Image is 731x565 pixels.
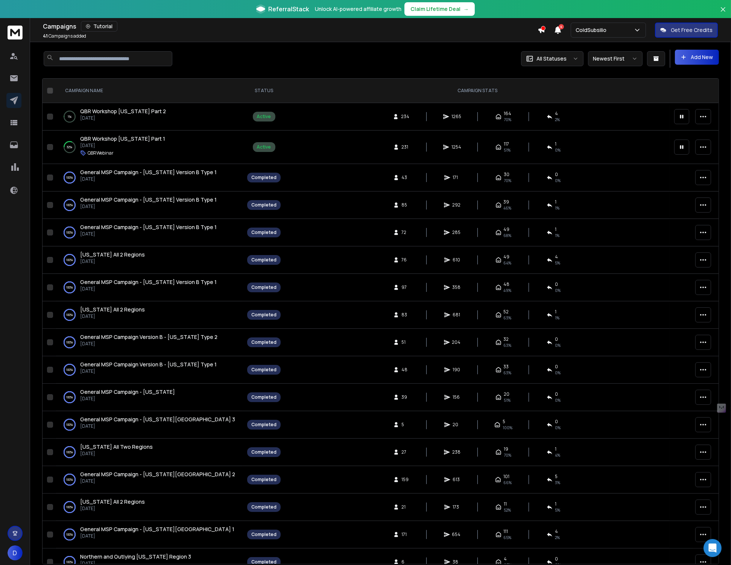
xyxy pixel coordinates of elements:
[504,309,509,315] span: 52
[555,315,559,321] span: 1 %
[503,425,512,431] span: 100 %
[453,257,460,263] span: 610
[80,286,217,292] p: [DATE]
[503,474,509,480] span: 101
[80,341,217,347] p: [DATE]
[401,144,409,150] span: 231
[504,147,511,153] span: 51 %
[504,391,509,397] span: 20
[285,79,670,103] th: CAMPAIGN STATS
[453,394,460,400] span: 156
[80,423,235,429] p: [DATE]
[555,111,558,117] span: 4
[401,114,409,120] span: 234
[504,287,512,293] span: 49 %
[704,539,722,557] div: Open Intercom Messenger
[555,446,556,452] span: 1
[452,339,461,345] span: 204
[80,278,217,286] span: General MSP Campaign - [US_STATE] Version B Type 1
[536,55,567,62] p: All Statuses
[555,364,558,370] span: 0
[251,257,277,263] div: Completed
[555,172,558,178] span: 0
[56,301,243,329] td: 100%[US_STATE] All 2 Regions[DATE]
[251,367,277,373] div: Completed
[453,504,460,510] span: 173
[67,143,73,151] p: 32 %
[80,258,145,264] p: [DATE]
[453,175,460,181] span: 171
[555,535,560,541] span: 2 %
[401,559,409,565] span: 6
[80,169,217,176] a: General MSP Campaign - [US_STATE] Version B Type 1
[453,477,460,483] span: 613
[56,219,243,246] td: 100%General MSP Campaign - [US_STATE] Version B Type 1[DATE]
[401,394,409,400] span: 39
[555,452,560,458] span: 4 %
[251,394,277,400] div: Completed
[80,223,217,231] span: General MSP Campaign - [US_STATE] Version B Type 1
[555,232,559,238] span: 1 %
[555,556,558,562] span: 0
[504,260,512,266] span: 64 %
[80,443,153,450] span: [US_STATE] All Two Regions
[56,384,243,411] td: 100%General MSP Campaign - [US_STATE][DATE]
[80,471,235,478] a: General MSP Campaign - [US_STATE][GEOGRAPHIC_DATA] 2
[504,370,512,376] span: 63 %
[504,226,510,232] span: 49
[504,111,511,117] span: 164
[251,202,277,208] div: Completed
[401,175,409,181] span: 43
[66,174,73,181] p: 100 %
[251,229,277,235] div: Completed
[453,367,460,373] span: 190
[66,229,73,236] p: 100 %
[504,529,508,535] span: 111
[504,342,512,348] span: 63 %
[66,311,73,319] p: 100 %
[80,196,217,204] a: General MSP Campaign - [US_STATE] Version B Type 1
[588,51,643,66] button: Newest First
[80,251,145,258] a: [US_STATE] All 2 Regions
[555,281,558,287] span: 0
[80,451,153,457] p: [DATE]
[452,202,460,208] span: 292
[43,21,538,32] div: Campaigns
[401,504,409,510] span: 21
[559,24,564,29] span: 4
[80,368,217,374] p: [DATE]
[503,480,512,486] span: 66 %
[56,494,243,521] td: 100%[US_STATE] All 2 Regions[DATE]
[555,260,560,266] span: 5 %
[504,254,510,260] span: 49
[251,559,277,565] div: Completed
[555,336,558,342] span: 0
[80,553,191,560] span: Northern and Outlying [US_STATE] Region 3
[56,411,243,439] td: 100%General MSP Campaign - [US_STATE][GEOGRAPHIC_DATA] 3[DATE]
[81,21,117,32] button: Tutorial
[675,50,719,65] button: Add New
[504,397,511,403] span: 51 %
[251,284,277,290] div: Completed
[555,342,561,348] span: 0 %
[453,312,460,318] span: 681
[504,364,509,370] span: 33
[56,191,243,219] td: 100%General MSP Campaign - [US_STATE] Version B Type 1[DATE]
[504,117,511,123] span: 70 %
[453,422,460,428] span: 20
[251,504,277,510] div: Completed
[315,5,401,13] p: Unlock AI-powered affiliate growth
[251,175,277,181] div: Completed
[504,336,509,342] span: 32
[555,425,561,431] span: 0 %
[404,2,475,16] button: Claim Lifetime Deal→
[56,329,243,356] td: 100%General MSP Campaign Version B - [US_STATE] Type 2[DATE]
[251,532,277,538] div: Completed
[401,229,409,235] span: 72
[401,449,409,455] span: 27
[8,545,23,560] button: D
[80,506,145,512] p: [DATE]
[80,361,217,368] a: General MSP Campaign Version B - [US_STATE] Type 1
